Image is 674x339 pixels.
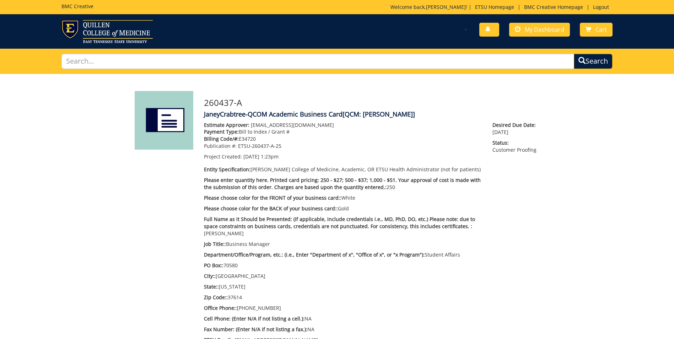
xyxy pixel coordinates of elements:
[135,91,193,150] img: Product featured image
[204,273,482,280] p: [GEOGRAPHIC_DATA]
[204,251,425,258] span: Department/Office/Program, etc.: (i.e., Enter "Department of x", "Office of x", or "x Program"):
[204,166,250,173] span: Entity Specification:
[492,122,539,136] p: [DATE]
[204,166,482,173] p: [PERSON_NAME] College of Medicine, Academic, OR ETSU Health Administrator (not for patients)
[204,177,482,191] p: 250
[426,4,466,10] a: [PERSON_NAME]
[343,110,415,118] span: [QCM: [PERSON_NAME]]
[204,142,237,149] span: Publication #:
[204,205,338,212] span: Please choose color for the BACK of your business card::
[580,23,613,37] a: Cart
[204,326,482,333] p: NA
[204,241,482,248] p: Business Manager
[204,111,540,118] h4: JaneyCrabtree-QCOM Academic Business Card
[204,122,482,129] p: [EMAIL_ADDRESS][DOMAIN_NAME]
[204,262,223,269] span: PO Box::
[204,216,475,230] span: Full Name as it Should be Presented: (if applicable, include credentials i.e., MD, PhD, DO, etc.)...
[492,139,539,154] p: Customer Proofing
[204,153,242,160] span: Project Created:
[204,98,540,107] h3: 260437-A
[589,4,613,10] a: Logout
[204,294,228,301] span: Zip Code::
[204,135,239,142] span: Billing Code/#:
[61,4,93,9] h5: BMC Creative
[595,26,607,33] span: Cart
[574,54,613,69] button: Search
[390,4,613,11] p: Welcome back, ! | | |
[204,216,482,237] p: [PERSON_NAME]
[471,4,518,10] a: ETSU Homepage
[521,4,587,10] a: BMC Creative Homepage
[204,251,482,258] p: Student Affairs
[204,262,482,269] p: 70580
[204,194,482,201] p: White
[61,20,153,43] img: ETSU logo
[204,305,237,311] span: Office Phone::
[204,283,482,290] p: [US_STATE]
[492,122,539,129] span: Desired Due Date:
[525,26,564,33] span: My Dashboard
[204,283,219,290] span: State::
[204,177,481,190] span: Please enter quantity here. Printed card pricing: 250 - $27; 500 - $37; 1,000 - $51. Your approva...
[204,122,249,128] span: Estimate Approver:
[204,241,226,247] span: Job Title::
[204,294,482,301] p: 37614
[204,315,304,322] span: Cell Phone: (Enter N/A if not listing a cell.):
[204,205,482,212] p: Gold
[204,305,482,312] p: [PHONE_NUMBER]
[238,142,281,149] span: ETSU-260437-A-25
[204,326,307,333] span: Fax Number: (Enter N/A if not listing a fax.):
[61,54,574,69] input: Search...
[204,135,482,142] p: E34720
[243,153,279,160] span: [DATE] 1:23pm
[509,23,570,37] a: My Dashboard
[204,128,482,135] p: Bill to Index / Grant #
[204,315,482,322] p: NA
[204,128,239,135] span: Payment Type:
[492,139,539,146] span: Status:
[204,194,341,201] span: Please choose color for the FRONT of your business card::
[204,273,216,279] span: City::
